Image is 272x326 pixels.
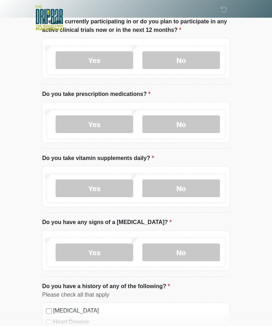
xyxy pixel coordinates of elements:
div: Please check all that apply [42,291,230,299]
label: [MEDICAL_DATA] [53,307,226,315]
input: [MEDICAL_DATA] [46,308,52,314]
label: Yes [56,51,133,69]
label: No [142,51,220,69]
label: Do you take vitamin supplements daily? [42,154,154,162]
label: Yes [56,179,133,197]
label: Do you have any signs of a [MEDICAL_DATA]? [42,218,172,227]
label: Do you take prescription medications? [42,90,151,98]
label: No [142,179,220,197]
img: The DripBar - Magnolia Logo [35,5,63,31]
label: Yes [56,244,133,261]
label: No [142,244,220,261]
label: No [142,115,220,133]
label: Yes [56,115,133,133]
label: Do you have a history of any of the following? [42,282,170,291]
input: Heart Disease [46,320,52,325]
